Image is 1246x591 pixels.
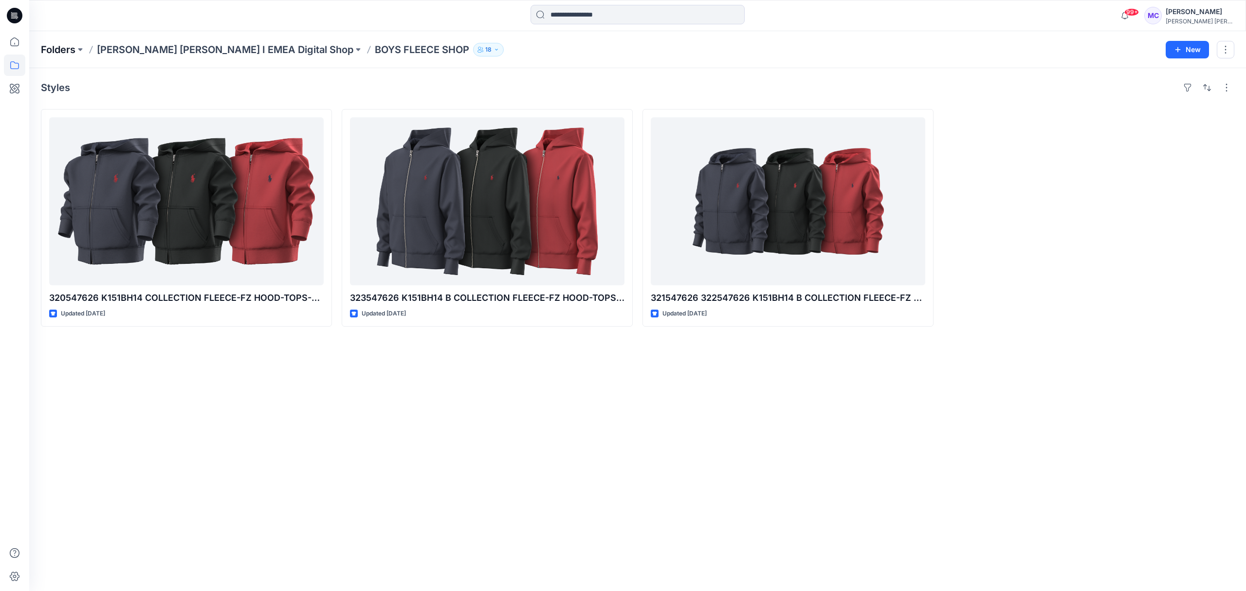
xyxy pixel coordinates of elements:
[97,43,353,56] a: [PERSON_NAME] [PERSON_NAME] I EMEA Digital Shop
[651,291,925,305] p: 321547626 322547626 K151BH14 B COLLECTION FLEECE-FZ HOOD-TOPS-KNIT
[662,309,707,319] p: Updated [DATE]
[1166,6,1234,18] div: [PERSON_NAME]
[473,43,504,56] button: 18
[41,82,70,93] h4: Styles
[1144,7,1162,24] div: MC
[1166,41,1209,58] button: New
[485,44,492,55] p: 18
[49,291,324,305] p: 320547626 K151BH14 COLLECTION FLEECE-FZ HOOD-TOPS-KNIT
[49,117,324,285] a: 320547626 K151BH14 COLLECTION FLEECE-FZ HOOD-TOPS-KNIT
[1124,8,1139,16] span: 99+
[61,309,105,319] p: Updated [DATE]
[350,291,624,305] p: 323547626 K151BH14 B COLLECTION FLEECE-FZ HOOD-TOPS-KNIT
[375,43,469,56] p: BOYS FLEECE SHOP
[41,43,75,56] a: Folders
[350,117,624,285] a: 323547626 K151BH14 B COLLECTION FLEECE-FZ HOOD-TOPS-KNIT
[362,309,406,319] p: Updated [DATE]
[1166,18,1234,25] div: [PERSON_NAME] [PERSON_NAME]
[651,117,925,285] a: 321547626 322547626 K151BH14 B COLLECTION FLEECE-FZ HOOD-TOPS-KNIT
